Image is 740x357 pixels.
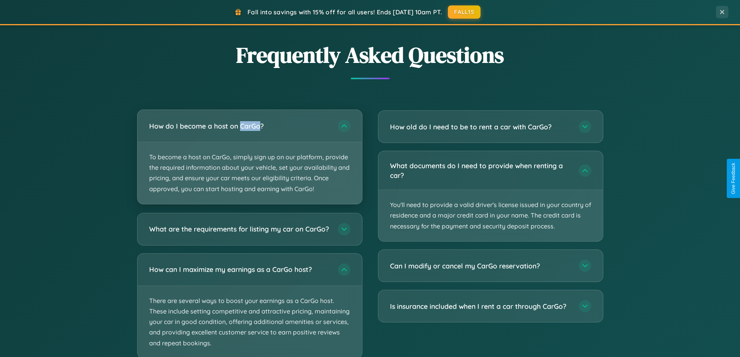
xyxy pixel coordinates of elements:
h3: What are the requirements for listing my car on CarGo? [149,224,330,234]
h3: How can I maximize my earnings as a CarGo host? [149,265,330,274]
h3: How do I become a host on CarGo? [149,121,330,131]
p: To become a host on CarGo, simply sign up on our platform, provide the required information about... [138,142,362,204]
div: Give Feedback [731,163,736,194]
p: You'll need to provide a valid driver's license issued in your country of residence and a major c... [378,190,603,241]
h3: How old do I need to be to rent a car with CarGo? [390,122,571,132]
button: FALL15 [448,5,481,19]
h2: Frequently Asked Questions [137,40,603,70]
span: Fall into savings with 15% off for all users! Ends [DATE] 10am PT. [247,8,442,16]
h3: Can I modify or cancel my CarGo reservation? [390,261,571,271]
h3: Is insurance included when I rent a car through CarGo? [390,301,571,311]
h3: What documents do I need to provide when renting a car? [390,161,571,180]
